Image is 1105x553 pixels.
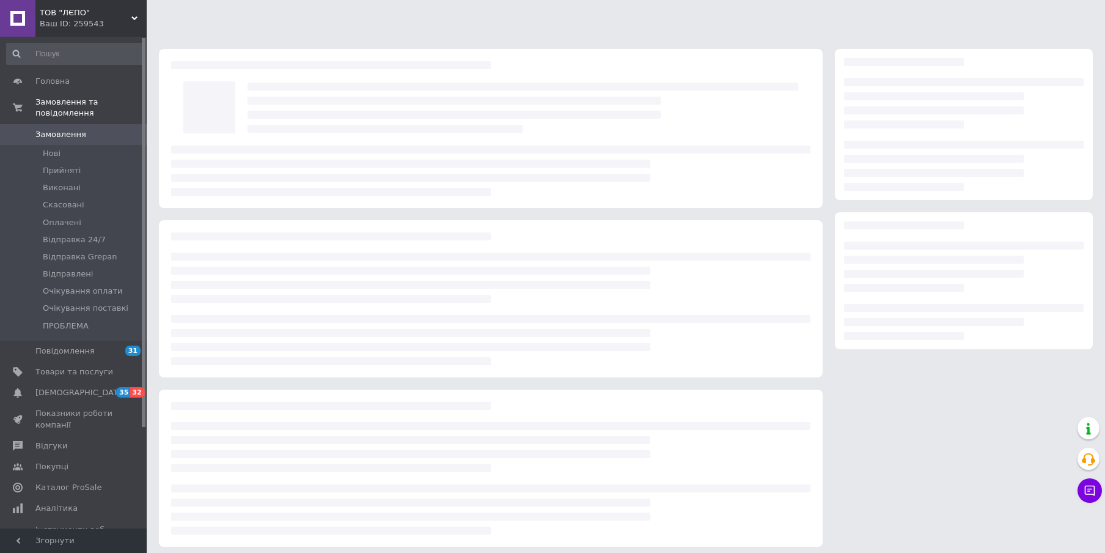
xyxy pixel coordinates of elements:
[43,199,84,210] span: Скасовані
[116,387,130,398] span: 35
[35,76,70,87] span: Головна
[35,440,67,451] span: Відгуки
[35,503,78,514] span: Аналітика
[1077,478,1102,503] button: Чат з покупцем
[43,148,61,159] span: Нові
[43,303,128,314] span: Очікування поставкі
[43,269,93,280] span: Відправлені
[43,321,89,332] span: ПРОБЛЕМА
[40,7,131,18] span: ТОВ "ЛЄПО"
[35,482,101,493] span: Каталог ProSale
[35,461,68,472] span: Покупці
[43,217,81,228] span: Оплачені
[43,165,81,176] span: Прийняті
[43,286,122,297] span: Очікування оплати
[35,346,95,357] span: Повідомлення
[43,251,117,262] span: Відправка Grepan
[125,346,141,356] span: 31
[43,182,81,193] span: Виконані
[43,234,106,245] span: Відправка 24/7
[35,129,86,140] span: Замовлення
[6,43,144,65] input: Пошук
[35,408,113,430] span: Показники роботи компанії
[40,18,147,29] div: Ваш ID: 259543
[35,97,147,119] span: Замовлення та повідомлення
[35,387,126,398] span: [DEMOGRAPHIC_DATA]
[35,366,113,377] span: Товари та послуги
[130,387,144,398] span: 32
[35,524,113,546] span: Інструменти веб-майстра та SEO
